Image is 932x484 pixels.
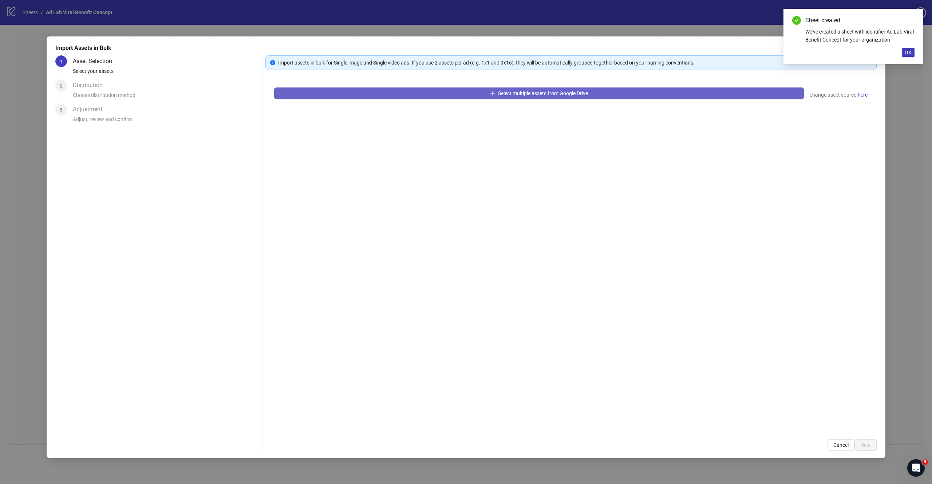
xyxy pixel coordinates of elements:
[490,91,495,96] span: plus
[907,459,925,477] iframe: Intercom live chat
[902,48,915,57] button: OK
[498,90,588,96] span: Select multiple assets from Google Drive
[792,16,801,25] span: check-circle
[905,50,912,55] span: OK
[805,28,915,44] div: We've created a sheet with identifier Ad Lab Viral Benefit Concept for your organization
[270,60,275,65] span: info-circle
[278,59,872,67] div: Import assets in bulk for Single image and Single video ads. If you use 2 assets per ad (e.g. 1x1...
[907,16,915,24] a: Close
[274,87,804,99] button: Select multiple assets from Google Drive
[810,90,868,99] div: change asset source
[60,107,63,113] span: 3
[805,16,915,25] div: Sheet created
[858,91,868,99] span: here
[828,439,854,451] button: Cancel
[73,104,108,115] div: Adjustment
[854,439,877,451] button: Next
[857,90,868,99] a: here
[73,91,259,104] div: Choose distribution method
[55,44,877,52] div: Import Assets in Bulk
[73,79,108,91] div: Distribution
[60,59,63,65] span: 1
[73,67,259,79] div: Select your assets
[73,115,259,128] div: Adjust, review and confirm
[73,55,118,67] div: Asset Selection
[922,459,928,465] span: 3
[60,83,63,89] span: 2
[833,442,849,448] span: Cancel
